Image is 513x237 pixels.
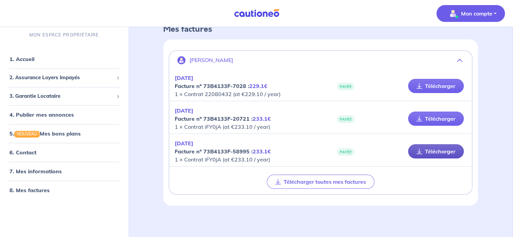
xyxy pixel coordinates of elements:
strong: Facture nº 73B4133F-7028 : [175,83,267,89]
em: [DATE] [175,140,193,147]
p: 1 × Contrat 22080432 (at €229.10 / year) [175,74,320,98]
span: 3. Garantie Locataire [9,92,114,100]
a: 7. Mes informations [9,168,62,175]
p: [PERSON_NAME] [190,57,233,63]
a: 6. Contact [9,149,36,156]
div: 6. Contact [3,146,125,159]
p: 1 × Contrat iFY0jA (at €233.10 / year) [175,107,320,131]
strong: Facture nº 73B4133F-20721 : [175,115,271,122]
span: PAYÉE [337,148,354,156]
div: 5.NOUVEAUMes bons plans [3,127,125,140]
em: [DATE] [175,75,193,81]
em: 229.1€ [249,83,267,89]
button: illu_account_valid_menu.svgMon compte [436,5,505,22]
img: illu_account_valid_menu.svg [448,8,458,19]
img: Cautioneo [231,9,282,18]
h4: Mes factures [163,24,478,34]
div: 3. Garantie Locataire [3,90,125,103]
a: Télécharger [408,112,464,126]
a: 4. Publier mes annonces [9,111,74,118]
strong: Facture nº 73B4133F-58995 : [175,148,271,155]
a: Télécharger [408,144,464,158]
span: PAYÉE [337,83,354,90]
button: Télécharger toutes mes factures [267,175,374,189]
div: 4. Publier mes annonces [3,108,125,121]
a: 8. Mes factures [9,187,50,194]
em: [DATE] [175,107,193,114]
img: illu_account.svg [177,56,186,64]
span: PAYÉE [337,115,354,123]
p: Mon compte [461,9,492,18]
div: 8. Mes factures [3,184,125,197]
p: MON ESPACE PROPRIÉTAIRE [29,32,99,38]
button: [PERSON_NAME] [169,52,472,68]
div: 7. Mes informations [3,165,125,178]
span: 2. Assurance Loyers Impayés [9,74,114,82]
p: 1 × Contrat iFY0jA (at €233.10 / year) [175,139,320,164]
em: 233.1€ [253,148,271,155]
a: 5.NOUVEAUMes bons plans [9,130,81,137]
a: 1. Accueil [9,56,34,62]
div: 2. Assurance Loyers Impayés [3,71,125,84]
div: 1. Accueil [3,52,125,66]
a: Télécharger [408,79,464,93]
em: 233.1€ [253,115,271,122]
